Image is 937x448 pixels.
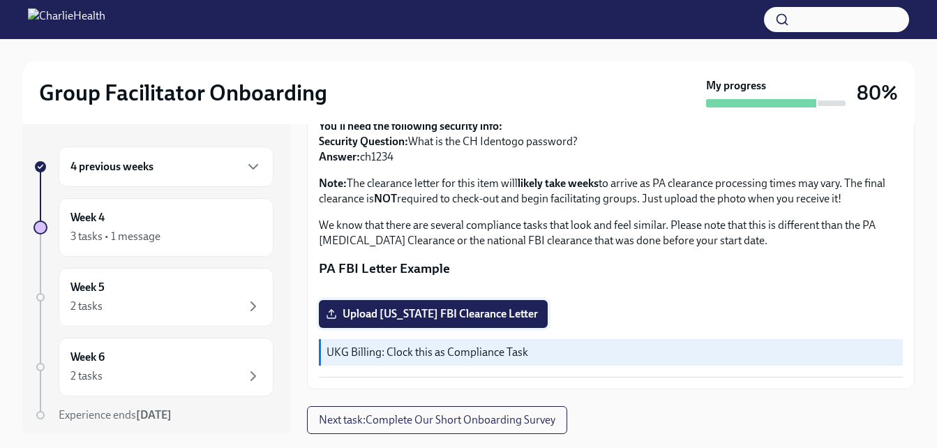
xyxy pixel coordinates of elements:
[33,338,273,396] a: Week 62 tasks
[319,218,903,248] p: We know that there are several compliance tasks that look and feel similar. Please note that this...
[70,229,160,244] div: 3 tasks • 1 message
[518,177,599,190] strong: likely take weeks
[70,299,103,314] div: 2 tasks
[70,210,105,225] h6: Week 4
[70,368,103,384] div: 2 tasks
[59,408,172,421] span: Experience ends
[59,147,273,187] div: 4 previous weeks
[319,119,502,133] strong: You'll need the following security info:
[319,177,347,190] strong: Note:
[39,79,327,107] h2: Group Facilitator Onboarding
[319,413,555,427] span: Next task : Complete Our Short Onboarding Survey
[70,280,105,295] h6: Week 5
[319,300,548,328] label: Upload [US_STATE] FBI Clearance Letter
[319,176,903,207] p: The clearance letter for this item will to arrive as PA clearance processing times may vary. The ...
[319,119,903,165] p: What is the CH Identogo password? ch1234
[319,135,408,148] strong: Security Question:
[307,406,567,434] button: Next task:Complete Our Short Onboarding Survey
[28,8,105,31] img: CharlieHealth
[857,80,898,105] h3: 80%
[706,78,766,94] strong: My progress
[70,350,105,365] h6: Week 6
[70,159,153,174] h6: 4 previous weeks
[374,192,397,205] strong: NOT
[319,260,903,278] p: PA FBI Letter Example
[329,307,538,321] span: Upload [US_STATE] FBI Clearance Letter
[33,268,273,327] a: Week 52 tasks
[327,345,897,360] p: UKG Billing: Clock this as Compliance Task
[319,150,360,163] strong: Answer:
[33,198,273,257] a: Week 43 tasks • 1 message
[136,408,172,421] strong: [DATE]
